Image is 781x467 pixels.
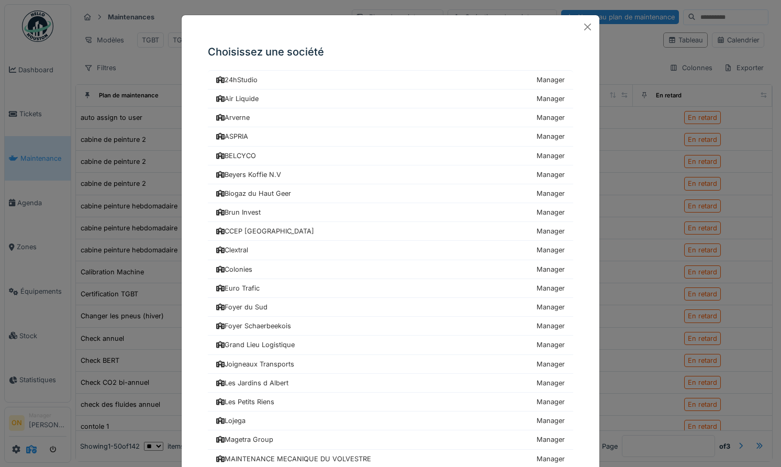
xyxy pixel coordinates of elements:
[208,147,573,165] a: BELCYCO Manager
[537,170,565,180] div: Manager
[216,75,258,85] div: 24hStudio
[208,260,573,279] a: Colonies Manager
[537,359,565,369] div: Manager
[580,19,595,35] button: Close
[216,264,252,274] div: Colonies
[537,302,565,312] div: Manager
[216,359,294,369] div: Joigneaux Transports
[537,94,565,104] div: Manager
[216,321,291,331] div: Foyer Schaerbeekois
[208,44,573,60] h5: Choisissez une société
[537,397,565,407] div: Manager
[537,131,565,141] div: Manager
[208,374,573,393] a: Les Jardins d Albert Manager
[537,75,565,85] div: Manager
[537,207,565,217] div: Manager
[208,70,573,90] a: 24hStudio Manager
[537,113,565,123] div: Manager
[216,340,295,350] div: Grand Lieu Logistique
[208,393,573,412] a: Les Petits Riens Manager
[208,184,573,203] a: Biogaz du Haut Geer Manager
[208,336,573,354] a: Grand Lieu Logistique Manager
[216,207,261,217] div: Brun Invest
[208,127,573,146] a: ASPRIA Manager
[208,355,573,374] a: Joigneaux Transports Manager
[208,90,573,108] a: Air Liquide Manager
[216,151,256,161] div: BELCYCO
[208,412,573,430] a: Lojega Manager
[208,298,573,317] a: Foyer du Sud Manager
[537,321,565,331] div: Manager
[208,222,573,241] a: CCEP [GEOGRAPHIC_DATA] Manager
[208,165,573,184] a: Beyers Koffie N.V Manager
[208,317,573,336] a: Foyer Schaerbeekois Manager
[537,188,565,198] div: Manager
[537,340,565,350] div: Manager
[208,203,573,222] a: Brun Invest Manager
[537,151,565,161] div: Manager
[216,283,260,293] div: Euro Trafic
[216,113,250,123] div: Arverne
[216,435,273,444] div: Magetra Group
[208,279,573,298] a: Euro Trafic Manager
[216,188,291,198] div: Biogaz du Haut Geer
[537,264,565,274] div: Manager
[537,454,565,464] div: Manager
[216,416,246,426] div: Lojega
[216,226,314,236] div: CCEP [GEOGRAPHIC_DATA]
[216,94,259,104] div: Air Liquide
[216,378,288,388] div: Les Jardins d Albert
[216,454,371,464] div: MAINTENANCE MECANIQUE DU VOLVESTRE
[537,226,565,236] div: Manager
[208,108,573,127] a: Arverne Manager
[537,245,565,255] div: Manager
[537,378,565,388] div: Manager
[216,397,274,407] div: Les Petits Riens
[537,416,565,426] div: Manager
[537,283,565,293] div: Manager
[208,430,573,449] a: Magetra Group Manager
[216,131,248,141] div: ASPRIA
[208,241,573,260] a: Clextral Manager
[216,245,248,255] div: Clextral
[537,435,565,444] div: Manager
[216,170,281,180] div: Beyers Koffie N.V
[216,302,267,312] div: Foyer du Sud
